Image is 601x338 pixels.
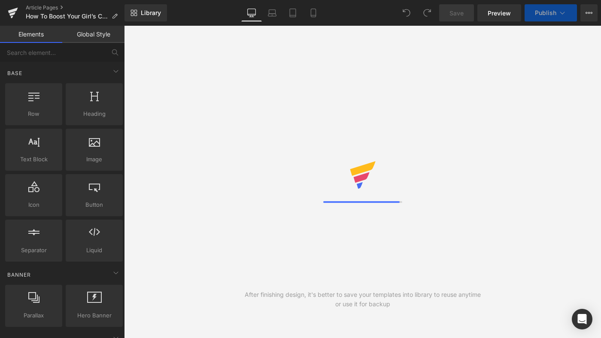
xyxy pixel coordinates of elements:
[68,311,120,320] span: Hero Banner
[241,4,262,21] a: Desktop
[262,4,282,21] a: Laptop
[68,109,120,118] span: Heading
[8,246,60,255] span: Separator
[525,4,577,21] button: Publish
[572,309,592,329] div: Open Intercom Messenger
[68,200,120,209] span: Button
[8,109,60,118] span: Row
[62,26,124,43] a: Global Style
[68,155,120,164] span: Image
[535,9,556,16] span: Publish
[26,13,108,20] span: How To Boost Your Girl’s Confidence by Introducing Her to Sports
[477,4,521,21] a: Preview
[580,4,598,21] button: More
[303,4,324,21] a: Mobile
[419,4,436,21] button: Redo
[8,311,60,320] span: Parallax
[26,4,124,11] a: Article Pages
[488,9,511,18] span: Preview
[124,4,167,21] a: New Library
[68,246,120,255] span: Liquid
[398,4,415,21] button: Undo
[282,4,303,21] a: Tablet
[8,155,60,164] span: Text Block
[6,271,32,279] span: Banner
[243,290,482,309] div: After finishing design, it's better to save your templates into library to reuse anytime or use i...
[8,200,60,209] span: Icon
[141,9,161,17] span: Library
[449,9,464,18] span: Save
[6,69,23,77] span: Base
